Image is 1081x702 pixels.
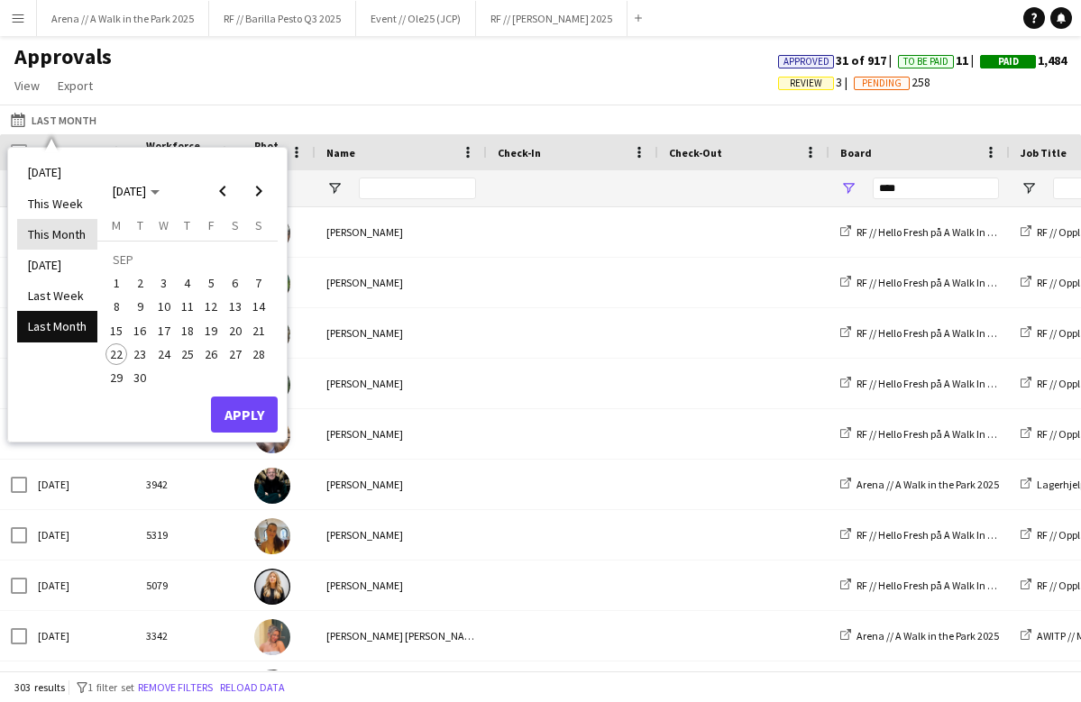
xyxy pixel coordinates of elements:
[137,217,143,233] span: T
[857,225,1027,239] span: RF // Hello Fresh på A Walk In The Park
[862,77,902,89] span: Pending
[840,276,1027,289] a: RF // Hello Fresh på A Walk In The Park
[840,629,999,643] a: Arena // A Walk in the Park 2025
[247,342,270,366] button: 28-09-2025
[224,272,246,294] span: 6
[316,409,487,459] div: [PERSON_NAME]
[128,295,151,318] button: 09-09-2025
[840,478,999,491] a: Arena // A Walk in the Park 2025
[316,611,487,661] div: [PERSON_NAME] [PERSON_NAME]
[128,271,151,295] button: 02-09-2025
[223,319,246,342] button: 20-09-2025
[27,611,135,661] div: [DATE]
[153,272,175,294] span: 3
[316,207,487,257] div: [PERSON_NAME]
[17,157,97,187] li: [DATE]
[873,178,999,199] input: Board Filter Input
[254,518,290,554] img: Sofia Sgarioto
[778,52,898,68] span: 31 of 917
[199,319,223,342] button: 19-09-2025
[247,319,270,342] button: 21-09-2025
[17,280,97,311] li: Last Week
[224,343,246,365] span: 27
[223,295,246,318] button: 13-09-2025
[17,250,97,280] li: [DATE]
[7,74,47,97] a: View
[128,366,151,389] button: 30-09-2025
[224,320,246,342] span: 20
[316,258,487,307] div: [PERSON_NAME]
[135,611,243,661] div: 3342
[498,146,541,160] span: Check-In
[840,146,872,160] span: Board
[783,56,829,68] span: Approved
[105,366,128,389] button: 29-09-2025
[38,146,63,160] span: Date
[840,579,1027,592] a: RF // Hello Fresh på A Walk In The Park
[105,343,127,365] span: 22
[177,296,198,318] span: 11
[177,320,198,342] span: 18
[255,217,262,233] span: S
[248,296,270,318] span: 14
[857,427,1027,441] span: RF // Hello Fresh på A Walk In The Park
[669,146,722,160] span: Check-Out
[241,173,277,209] button: Next month
[316,359,487,408] div: [PERSON_NAME]
[247,271,270,295] button: 07-09-2025
[105,319,128,342] button: 15-09-2025
[153,320,175,342] span: 17
[152,319,176,342] button: 17-09-2025
[211,397,278,433] button: Apply
[130,272,151,294] span: 2
[790,77,822,89] span: Review
[326,146,355,160] span: Name
[857,629,999,643] span: Arena // A Walk in the Park 2025
[200,296,222,318] span: 12
[27,460,135,509] div: [DATE]
[130,367,151,388] span: 30
[326,180,343,196] button: Open Filter Menu
[840,377,1027,390] a: RF // Hello Fresh på A Walk In The Park
[177,343,198,365] span: 25
[176,342,199,366] button: 25-09-2025
[316,561,487,610] div: [PERSON_NAME]
[248,272,270,294] span: 7
[130,296,151,318] span: 9
[254,139,283,166] span: Photo
[58,77,93,94] span: Export
[152,342,176,366] button: 24-09-2025
[840,427,1027,441] a: RF // Hello Fresh på A Walk In The Park
[898,52,980,68] span: 11
[248,343,270,365] span: 28
[7,109,100,131] button: Last Month
[254,619,290,655] img: Hannah Ludivia Rotbæk Meling
[857,528,1027,542] span: RF // Hello Fresh på A Walk In The Park
[857,377,1027,390] span: RF // Hello Fresh på A Walk In The Park
[105,367,127,388] span: 29
[223,271,246,295] button: 06-09-2025
[27,510,135,560] div: [DATE]
[105,342,128,366] button: 22-09-2025
[176,295,199,318] button: 11-09-2025
[105,272,127,294] span: 1
[152,271,176,295] button: 03-09-2025
[216,678,289,697] button: Reload data
[200,343,222,365] span: 26
[130,320,151,342] span: 16
[17,311,97,342] li: Last Month
[153,296,175,318] span: 10
[135,460,243,509] div: 3942
[778,74,854,90] span: 3
[857,478,999,491] span: Arena // A Walk in the Park 2025
[316,308,487,358] div: [PERSON_NAME]
[199,295,223,318] button: 12-09-2025
[128,342,151,366] button: 23-09-2025
[199,271,223,295] button: 05-09-2025
[356,1,476,36] button: Event // Ole25 (JCP)
[27,561,135,610] div: [DATE]
[854,74,930,90] span: 258
[177,272,198,294] span: 4
[857,579,1027,592] span: RF // Hello Fresh på A Walk In The Park
[112,217,121,233] span: M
